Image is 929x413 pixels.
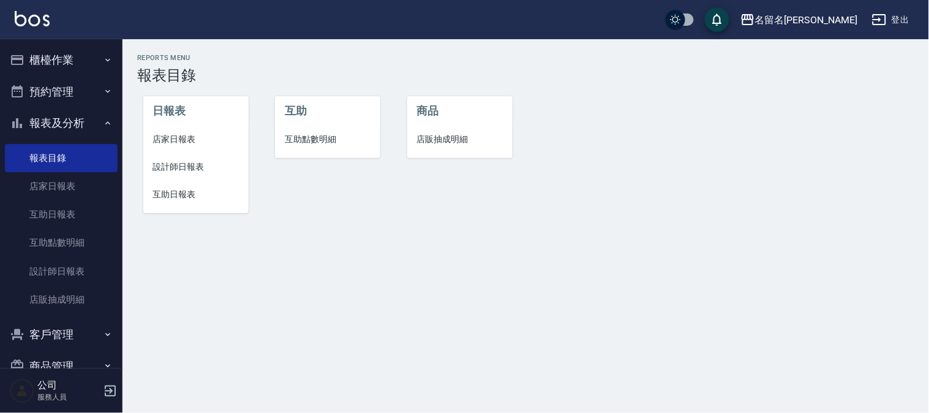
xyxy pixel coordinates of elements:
[705,7,729,32] button: save
[5,172,118,200] a: 店家日報表
[143,126,249,153] a: 店家日報表
[275,96,380,126] li: 互助
[735,7,862,32] button: 名留名[PERSON_NAME]
[5,350,118,382] button: 商品管理
[137,54,914,62] h2: Reports Menu
[5,229,118,257] a: 互助點數明細
[275,126,380,153] a: 互助點數明細
[5,76,118,108] button: 預約管理
[15,11,50,26] img: Logo
[5,144,118,172] a: 報表目錄
[417,133,503,146] span: 店販抽成明細
[5,319,118,350] button: 客戶管理
[143,96,249,126] li: 日報表
[37,392,100,403] p: 服務人員
[755,12,857,28] div: 名留名[PERSON_NAME]
[5,107,118,139] button: 報表及分析
[5,286,118,314] a: 店販抽成明細
[5,44,118,76] button: 櫃檯作業
[153,161,239,173] span: 設計師日報表
[143,181,249,208] a: 互助日報表
[153,188,239,201] span: 互助日報表
[5,200,118,229] a: 互助日報表
[153,133,239,146] span: 店家日報表
[5,257,118,286] a: 設計師日報表
[867,9,914,31] button: 登出
[285,133,370,146] span: 互助點數明細
[37,379,100,392] h5: 公司
[137,67,914,84] h3: 報表目錄
[10,379,34,403] img: Person
[407,126,513,153] a: 店販抽成明細
[143,153,249,181] a: 設計師日報表
[407,96,513,126] li: 商品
